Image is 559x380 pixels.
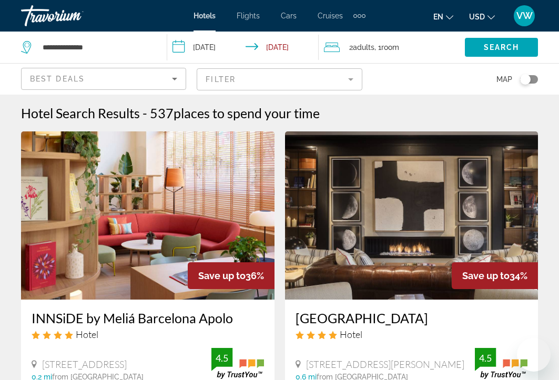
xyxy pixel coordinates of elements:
a: Travorium [21,2,126,29]
span: 2 [349,40,374,55]
span: Hotel [76,328,98,340]
span: USD [469,13,485,21]
img: Hotel image [285,131,538,300]
span: Save up to [462,270,510,281]
span: Search [484,43,520,52]
h1: Hotel Search Results [21,105,140,121]
div: 34% [452,262,538,289]
span: Hotel [340,328,362,340]
span: [STREET_ADDRESS] [42,358,127,370]
span: Save up to [198,270,246,281]
div: 4 star Hotel [32,328,264,340]
img: trustyou-badge.svg [211,348,264,379]
span: , 1 [374,40,399,55]
button: Filter [197,68,362,91]
h2: 537 [150,105,320,121]
button: Toggle map [512,75,538,84]
div: 4 star Hotel [296,328,528,340]
a: Cruises [318,12,343,20]
button: Change language [433,9,453,24]
span: VW [516,11,533,21]
span: Map [496,72,512,87]
mat-select: Sort by [30,73,177,85]
button: User Menu [511,5,538,27]
span: [STREET_ADDRESS][PERSON_NAME] [306,358,464,370]
button: Check-in date: Sep 21, 2025 Check-out date: Sep 24, 2025 [167,32,319,63]
img: trustyou-badge.svg [475,348,527,379]
img: Hotel image [21,131,275,300]
button: Travelers: 2 adults, 0 children [319,32,465,63]
div: 4.5 [211,352,232,364]
button: Extra navigation items [353,7,365,24]
button: Search [465,38,538,57]
span: en [433,13,443,21]
div: 36% [188,262,275,289]
a: Hotels [194,12,216,20]
span: Adults [353,43,374,52]
span: places to spend your time [174,105,320,121]
span: Best Deals [30,75,85,83]
a: INNSiDE by Meliá Barcelona Apolo [32,310,264,326]
button: Change currency [469,9,495,24]
div: 4.5 [475,352,496,364]
iframe: Botón para iniciar la ventana de mensajería [517,338,551,372]
a: [GEOGRAPHIC_DATA] [296,310,528,326]
span: Room [381,43,399,52]
a: Flights [237,12,260,20]
span: - [143,105,147,121]
a: Cars [281,12,297,20]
